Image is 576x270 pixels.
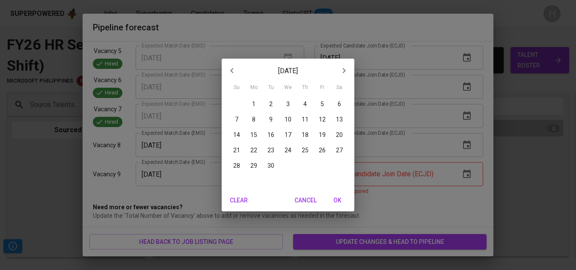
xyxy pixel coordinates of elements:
[267,146,274,154] p: 23
[229,158,244,173] button: 28
[246,112,261,127] button: 8
[319,131,326,139] p: 19
[233,146,240,154] p: 21
[246,127,261,142] button: 15
[332,112,347,127] button: 13
[319,146,326,154] p: 26
[280,96,296,112] button: 3
[280,142,296,158] button: 24
[286,100,290,108] p: 3
[336,146,343,154] p: 27
[297,83,313,92] span: Th
[336,115,343,124] p: 13
[319,115,326,124] p: 12
[297,142,313,158] button: 25
[263,112,279,127] button: 9
[263,96,279,112] button: 2
[263,127,279,142] button: 16
[315,96,330,112] button: 5
[336,131,343,139] p: 20
[321,100,324,108] p: 5
[229,127,244,142] button: 14
[303,100,307,108] p: 4
[338,100,341,108] p: 6
[324,193,351,208] button: OK
[280,112,296,127] button: 10
[235,115,238,124] p: 7
[263,83,279,92] span: Tu
[297,96,313,112] button: 4
[229,112,244,127] button: 7
[297,112,313,127] button: 11
[229,83,244,92] span: Su
[233,131,240,139] p: 14
[315,127,330,142] button: 19
[229,142,244,158] button: 21
[297,127,313,142] button: 18
[242,66,334,76] p: [DATE]
[285,131,291,139] p: 17
[315,112,330,127] button: 12
[252,115,255,124] p: 8
[302,146,309,154] p: 25
[225,193,252,208] button: Clear
[327,195,347,206] span: OK
[267,131,274,139] p: 16
[250,146,257,154] p: 22
[332,96,347,112] button: 6
[269,115,273,124] p: 9
[280,127,296,142] button: 17
[246,96,261,112] button: 1
[246,83,261,92] span: Mo
[246,158,261,173] button: 29
[252,100,255,108] p: 1
[263,158,279,173] button: 30
[267,161,274,170] p: 30
[332,83,347,92] span: Sa
[263,142,279,158] button: 23
[291,193,320,208] button: Cancel
[285,115,291,124] p: 10
[332,142,347,158] button: 27
[246,142,261,158] button: 22
[280,83,296,92] span: We
[285,146,291,154] p: 24
[250,161,257,170] p: 29
[315,142,330,158] button: 26
[269,100,273,108] p: 2
[302,131,309,139] p: 18
[294,195,317,206] span: Cancel
[250,131,257,139] p: 15
[302,115,309,124] p: 11
[233,161,240,170] p: 28
[332,127,347,142] button: 20
[315,83,330,92] span: Fr
[229,195,249,206] span: Clear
